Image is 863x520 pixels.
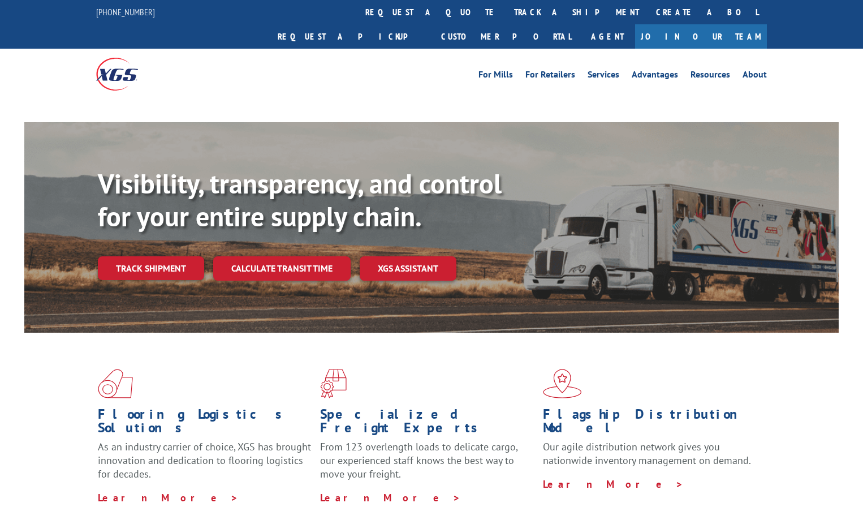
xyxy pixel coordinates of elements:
img: xgs-icon-focused-on-flooring-red [320,369,347,398]
a: Join Our Team [635,24,767,49]
h1: Specialized Freight Experts [320,407,534,440]
a: For Retailers [525,70,575,83]
span: As an industry carrier of choice, XGS has brought innovation and dedication to flooring logistics... [98,440,311,480]
a: Services [588,70,619,83]
span: Our agile distribution network gives you nationwide inventory management on demand. [543,440,751,467]
a: Learn More > [543,478,684,491]
img: xgs-icon-flagship-distribution-model-red [543,369,582,398]
a: Agent [580,24,635,49]
img: xgs-icon-total-supply-chain-intelligence-red [98,369,133,398]
a: XGS ASSISTANT [360,256,456,281]
a: [PHONE_NUMBER] [96,6,155,18]
a: Resources [691,70,730,83]
a: Advantages [632,70,678,83]
a: Calculate transit time [213,256,351,281]
b: Visibility, transparency, and control for your entire supply chain. [98,166,502,234]
a: Track shipment [98,256,204,280]
a: For Mills [478,70,513,83]
a: Customer Portal [433,24,580,49]
a: Request a pickup [269,24,433,49]
h1: Flagship Distribution Model [543,407,757,440]
a: Learn More > [320,491,461,504]
a: Learn More > [98,491,239,504]
p: From 123 overlength loads to delicate cargo, our experienced staff knows the best way to move you... [320,440,534,491]
a: About [743,70,767,83]
h1: Flooring Logistics Solutions [98,407,312,440]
